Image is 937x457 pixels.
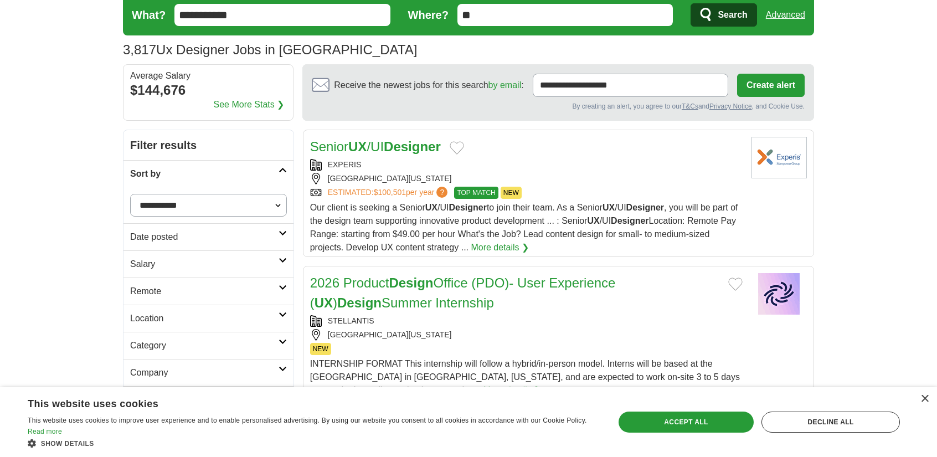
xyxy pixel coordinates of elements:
[454,187,498,199] span: TOP MATCH
[374,188,406,197] span: $100,501
[310,343,331,355] span: NEW
[408,7,449,23] label: Where?
[737,74,805,97] button: Create alert
[132,7,166,23] label: What?
[312,101,805,111] div: By creating an alert, you agree to our and , and Cookie Use.
[123,359,294,386] a: Company
[130,80,286,100] div: $144,676
[310,275,616,310] a: 2026 ProductDesignOffice (PDO)- User Experience (UX)DesignSummer Internship
[123,332,294,359] a: Category
[130,339,279,352] h2: Category
[766,4,805,26] a: Advanced
[123,305,294,332] a: Location
[436,187,447,198] span: ?
[488,80,522,90] a: by email
[751,273,807,315] img: Stellantis NV logo
[130,71,286,80] div: Average Salary
[130,285,279,298] h2: Remote
[123,278,294,305] a: Remote
[501,187,522,199] span: NEW
[611,216,648,225] strong: Designer
[471,241,529,254] a: More details ❯
[130,167,279,181] h2: Sort by
[28,394,569,410] div: This website uses cookies
[123,386,294,413] a: Employment type
[626,203,664,212] strong: Designer
[761,412,900,433] div: Decline all
[348,139,367,154] strong: UX
[214,98,285,111] a: See More Stats ❯
[310,329,743,341] div: [GEOGRAPHIC_DATA][US_STATE]
[483,384,542,397] a: More details ❯
[130,312,279,325] h2: Location
[425,203,437,212] strong: UX
[310,203,738,252] span: Our client is seeking a Senior /UI to join their team. As a Senior /UI , you will be part of the ...
[310,359,740,395] span: INTERNSHIP FORMAT This internship will follow a hybrid/in-person model. Interns will be based at ...
[328,160,362,169] a: EXPERIS
[315,295,333,310] strong: UX
[123,160,294,187] a: Sort by
[130,230,279,244] h2: Date posted
[337,295,382,310] strong: Design
[334,79,523,92] span: Receive the newest jobs for this search :
[384,139,441,154] strong: Designer
[123,130,294,160] h2: Filter results
[389,275,433,290] strong: Design
[310,173,743,184] div: [GEOGRAPHIC_DATA][US_STATE]
[691,3,756,27] button: Search
[449,203,486,212] strong: Designer
[718,4,747,26] span: Search
[28,438,597,449] div: Show details
[123,40,156,60] span: 3,817
[728,278,743,291] button: Add to favorite jobs
[123,223,294,250] a: Date posted
[587,216,599,225] strong: UX
[310,139,441,154] a: SeniorUX/UIDesigner
[130,258,279,271] h2: Salary
[751,137,807,178] img: Experis logo
[603,203,615,212] strong: UX
[328,316,374,325] a: STELLANTIS
[41,440,94,448] span: Show details
[709,102,752,110] a: Privacy Notice
[619,412,754,433] div: Accept all
[328,187,450,199] a: ESTIMATED:$100,501per year?
[920,395,929,403] div: Close
[28,417,587,424] span: This website uses cookies to improve user experience and to enable personalised advertising. By u...
[450,141,464,155] button: Add to favorite jobs
[123,42,417,57] h1: Ux Designer Jobs in [GEOGRAPHIC_DATA]
[28,428,62,435] a: Read more, opens a new window
[123,250,294,278] a: Salary
[130,366,279,379] h2: Company
[682,102,698,110] a: T&Cs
